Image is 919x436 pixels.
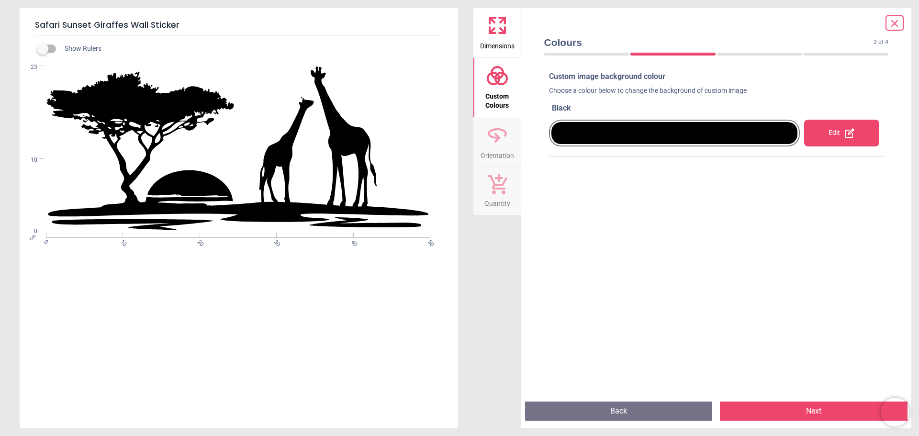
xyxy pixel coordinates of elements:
[42,238,48,245] span: 0
[544,35,874,49] span: Colours
[272,238,278,245] span: 30
[881,398,909,426] iframe: Brevo live chat
[35,15,443,35] h5: Safari Sunset Giraffes Wall Sticker
[19,227,37,235] span: 0
[474,87,520,111] span: Custom Colours
[473,167,521,215] button: Quantity
[484,194,510,209] span: Quantity
[549,86,884,100] div: Choose a colour below to change the background of custom image
[195,238,202,245] span: 20
[118,238,124,245] span: 10
[480,37,515,51] span: Dimensions
[19,63,37,71] span: 23
[481,146,514,161] span: Orientation
[549,72,665,81] span: Custom image background colour
[473,58,521,117] button: Custom Colours
[552,103,884,113] div: Black
[19,156,37,164] span: 10
[720,402,908,421] button: Next
[874,38,888,46] span: 2 of 4
[525,402,713,421] button: Back
[28,233,36,242] span: cm
[804,120,879,146] div: Edit
[473,117,521,167] button: Orientation
[426,238,432,245] span: 50
[349,238,355,245] span: 40
[43,43,458,55] div: Show Rulers
[473,8,521,57] button: Dimensions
